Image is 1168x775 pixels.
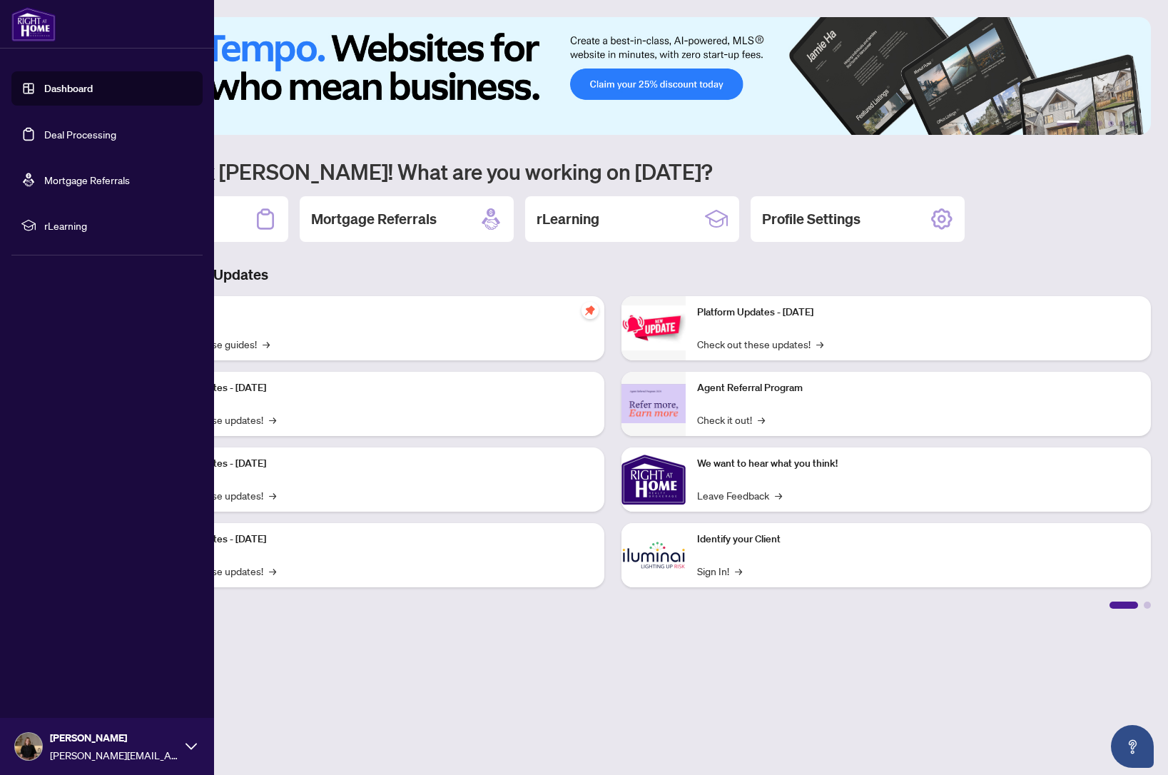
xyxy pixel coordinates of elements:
[150,532,593,547] p: Platform Updates - [DATE]
[1119,121,1125,126] button: 5
[44,218,193,233] span: rLearning
[697,380,1140,396] p: Agent Referral Program
[269,412,276,427] span: →
[150,380,593,396] p: Platform Updates - [DATE]
[697,336,823,352] a: Check out these updates!→
[697,305,1140,320] p: Platform Updates - [DATE]
[269,487,276,503] span: →
[11,7,56,41] img: logo
[50,730,178,746] span: [PERSON_NAME]
[44,173,130,186] a: Mortgage Referrals
[621,305,686,350] img: Platform Updates - June 23, 2025
[74,265,1151,285] h3: Brokerage & Industry Updates
[150,305,593,320] p: Self-Help
[762,209,860,229] h2: Profile Settings
[1085,121,1091,126] button: 2
[621,523,686,587] img: Identify your Client
[1131,121,1137,126] button: 6
[697,456,1140,472] p: We want to hear what you think!
[74,17,1151,135] img: Slide 0
[44,82,93,95] a: Dashboard
[269,563,276,579] span: →
[537,209,599,229] h2: rLearning
[74,158,1151,185] h1: Welcome back [PERSON_NAME]! What are you working on [DATE]?
[263,336,270,352] span: →
[15,733,42,760] img: Profile Icon
[1111,725,1154,768] button: Open asap
[311,209,437,229] h2: Mortgage Referrals
[44,128,116,141] a: Deal Processing
[758,412,765,427] span: →
[735,563,742,579] span: →
[1057,121,1080,126] button: 1
[697,412,765,427] a: Check it out!→
[697,532,1140,547] p: Identify your Client
[582,302,599,319] span: pushpin
[1097,121,1102,126] button: 3
[816,336,823,352] span: →
[150,456,593,472] p: Platform Updates - [DATE]
[1108,121,1114,126] button: 4
[621,447,686,512] img: We want to hear what you think!
[50,747,178,763] span: [PERSON_NAME][EMAIL_ADDRESS][DOMAIN_NAME]
[697,563,742,579] a: Sign In!→
[621,384,686,423] img: Agent Referral Program
[775,487,782,503] span: →
[697,487,782,503] a: Leave Feedback→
